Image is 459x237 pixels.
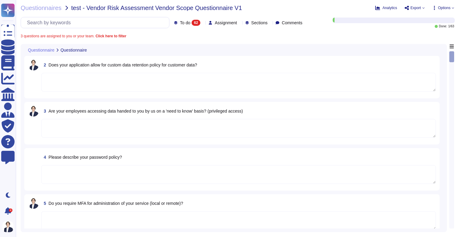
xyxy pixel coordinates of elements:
span: Please describe your password policy? [49,155,122,160]
span: Does your application allow for custom data retention policy for customer data? [49,63,197,67]
span: Analytics [382,6,397,10]
span: Options [438,6,450,10]
span: Are your employees accessing data handed to you by us on a 'need to know' basis? (privileged access) [49,109,243,113]
img: user [28,59,39,70]
span: Sections [251,21,268,25]
span: 3 questions are assigned to you or your team. [21,34,126,38]
button: Analytics [375,5,397,10]
span: Do you require MFA for administration of your service (local or remote)? [49,201,183,206]
div: 4 [9,208,12,212]
span: 2 [41,63,46,67]
span: Questionnaire [28,48,54,52]
span: Done: [439,25,447,28]
span: Questionnaire [60,48,87,52]
span: 3 [41,109,46,113]
div: 62 [192,20,200,26]
span: To do [180,21,190,25]
img: user [28,198,39,209]
span: 1 / 63 [448,25,454,28]
span: Export [410,6,421,10]
span: Assignment [215,21,237,25]
span: Comments [282,21,302,25]
span: test - Vendor Risk Assessment Vendor Scope Questionnaire V1 [71,5,242,11]
button: user [1,220,18,233]
input: Search by keywords [24,17,169,28]
span: 5 [41,201,46,205]
b: Click here to filter [94,34,126,38]
img: user [2,221,13,232]
span: 4 [41,155,46,159]
span: Questionnaires [21,5,62,11]
img: user [28,106,39,117]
